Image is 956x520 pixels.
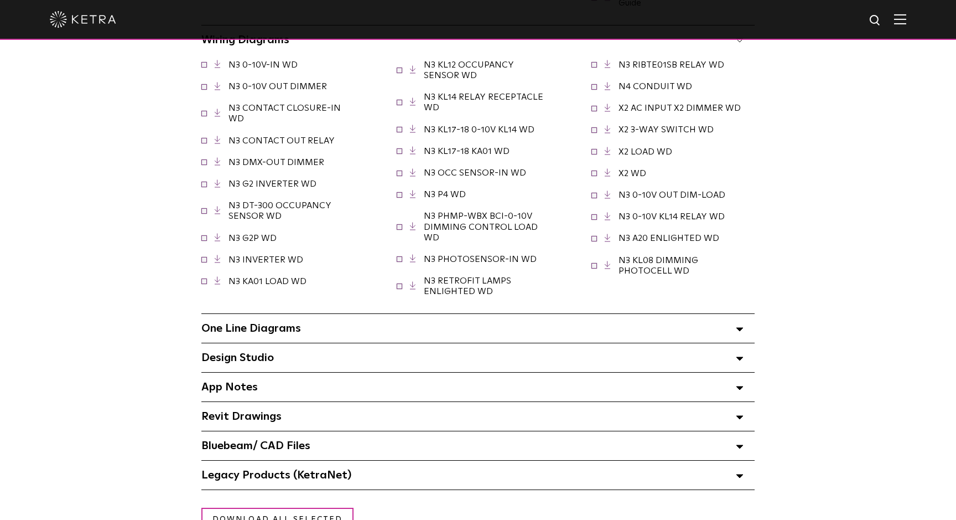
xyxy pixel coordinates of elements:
[228,179,316,188] a: N3 G2 INVERTER WD
[424,255,537,264] a: N3 PHOTOSENSOR-IN WD
[619,60,724,69] a: N3 RIBTE01SB RELAY WD
[424,92,543,112] a: N3 KL14 RELAY RECEPTACLE WD
[228,201,331,220] a: N3 DT-300 OCCUPANCY SENSOR WD
[869,14,882,28] img: search icon
[619,125,714,134] a: X2 3-WAY SWITCH WD
[424,168,526,177] a: N3 OCC SENSOR-IN WD
[228,158,324,167] a: N3 DMX-OUT DIMMER
[619,104,741,112] a: X2 AC INPUT X2 DIMMER WD
[201,411,282,422] span: Revit Drawings
[424,276,511,296] a: N3 RETROFIT LAMPS ENLIGHTED WD
[894,14,906,24] img: Hamburger%20Nav.svg
[201,382,258,393] span: App Notes
[50,11,116,28] img: ketra-logo-2019-white
[424,212,538,241] a: N3 PHMP-WBX BCI-0-10V DIMMING CONTROL LOAD WD
[201,34,289,45] span: Wiring Diagrams
[228,277,306,286] a: N3 KA01 LOAD WD
[619,82,692,91] a: N4 CONDUIT WD
[228,255,303,264] a: N3 INVERTER WD
[619,256,698,275] a: N3 KL08 DIMMING PHOTOCELL WD
[424,147,510,156] a: N3 KL17-18 KA01 WD
[228,234,277,243] a: N3 G2P WD
[201,440,310,451] span: Bluebeam/ CAD Files
[201,470,351,481] span: Legacy Products (KetraNet)
[228,60,298,69] a: N3 0-10V-IN WD
[619,147,672,156] a: X2 LOAD WD
[228,104,341,123] a: N3 CONTACT CLOSURE-IN WD
[619,212,725,221] a: N3 0-10V KL14 RELAY WD
[201,323,301,334] span: One Line Diagrams
[619,169,646,178] a: X2 WD
[619,191,725,199] a: N3 0-10V OUT DIM-LOAD
[424,190,466,199] a: N3 P4 WD
[228,136,335,145] a: N3 CONTACT OUT RELAY
[619,234,719,243] a: N3 A20 ENLIGHTED WD
[201,352,274,363] span: Design Studio
[424,60,514,80] a: N3 KL12 OCCUPANCY SENSOR WD
[228,82,327,91] a: N3 0-10V OUT DIMMER
[424,125,534,134] a: N3 KL17-18 0-10V KL14 WD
